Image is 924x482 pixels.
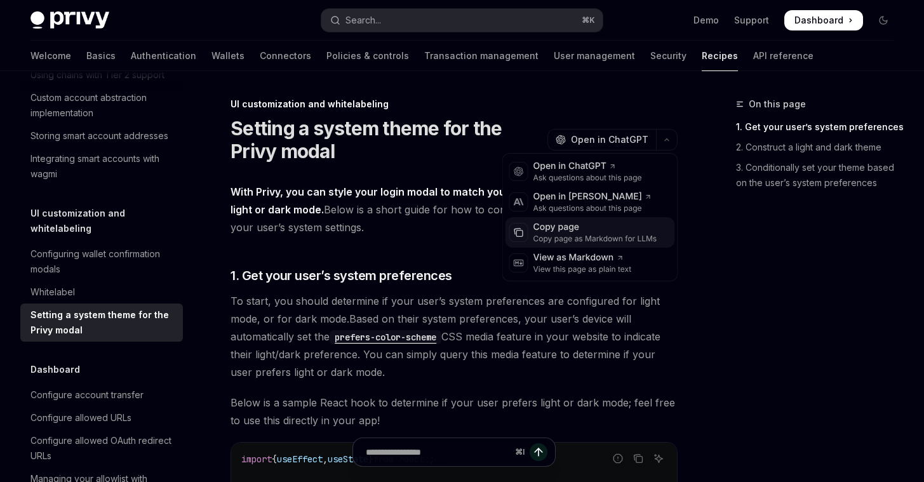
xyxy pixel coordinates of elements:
[20,384,183,406] a: Configure account transfer
[20,429,183,467] a: Configure allowed OAuth redirect URLs
[20,406,183,429] a: Configure allowed URLs
[20,243,183,281] a: Configuring wallet confirmation modals
[650,41,686,71] a: Security
[30,285,75,300] div: Whitelabel
[231,267,452,285] span: 1. Get your user’s system preferences
[30,433,175,464] div: Configure allowed OAuth redirect URLs
[794,14,843,27] span: Dashboard
[554,41,635,71] a: User management
[533,160,642,173] div: Open in ChatGPT
[736,117,904,137] a: 1. Get your user’s system preferences
[30,307,175,338] div: Setting a system theme for the Privy modal
[873,10,894,30] button: Toggle dark mode
[533,203,652,213] div: Ask questions about this page
[533,173,642,183] div: Ask questions about this page
[330,330,441,344] code: prefers-color-scheme
[30,387,144,403] div: Configure account transfer
[547,129,656,151] button: Open in ChatGPT
[86,41,116,71] a: Basics
[20,304,183,342] a: Setting a system theme for the Privy modal
[753,41,814,71] a: API reference
[20,86,183,124] a: Custom account abstraction implementation
[260,41,311,71] a: Connectors
[693,14,719,27] a: Demo
[533,264,632,274] div: View this page as plain text
[582,15,595,25] span: ⌘ K
[749,97,806,112] span: On this page
[321,9,602,32] button: Open search
[533,191,652,203] div: Open in [PERSON_NAME]
[131,41,196,71] a: Authentication
[736,157,904,193] a: 3. Conditionally set your theme based on the user’s system preferences
[30,206,183,236] h5: UI customization and whitelabeling
[533,234,657,244] div: Copy page as Markdown for LLMs
[533,251,632,264] div: View as Markdown
[30,90,175,121] div: Custom account abstraction implementation
[30,362,80,377] h5: Dashboard
[231,185,666,216] strong: With Privy, you can style your login modal to match your user’s system preferences for light or d...
[30,128,168,144] div: Storing smart account addresses
[20,147,183,185] a: Integrating smart accounts with wagmi
[20,281,183,304] a: Whitelabel
[424,41,539,71] a: Transaction management
[734,14,769,27] a: Support
[571,133,648,146] span: Open in ChatGPT
[231,183,678,236] span: Below is a short guide for how to configure your login modal to match your user’s system settings.
[530,443,547,461] button: Send message
[30,41,71,71] a: Welcome
[30,11,109,29] img: dark logo
[30,151,175,182] div: Integrating smart accounts with wagmi
[330,330,441,343] a: prefers-color-scheme
[345,13,381,28] div: Search...
[784,10,863,30] a: Dashboard
[702,41,738,71] a: Recipes
[30,410,131,425] div: Configure allowed URLs
[326,41,409,71] a: Policies & controls
[30,246,175,277] div: Configuring wallet confirmation modals
[736,137,904,157] a: 2. Construct a light and dark theme
[366,438,510,466] input: Ask a question...
[231,292,678,381] span: To start, you should determine if your user’s system preferences are configured for light mode, o...
[231,394,678,429] span: Below is a sample React hook to determine if your user prefers light or dark mode; feel free to u...
[211,41,244,71] a: Wallets
[20,124,183,147] a: Storing smart account addresses
[231,98,678,110] div: UI customization and whitelabeling
[533,221,657,234] div: Copy page
[231,117,542,163] h1: Setting a system theme for the Privy modal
